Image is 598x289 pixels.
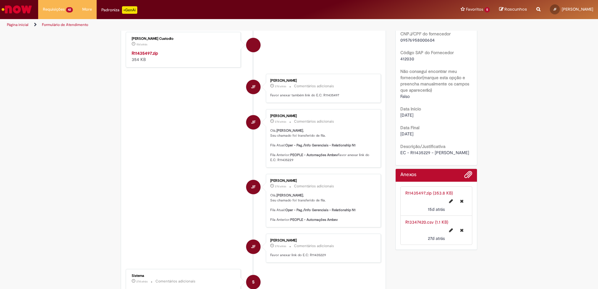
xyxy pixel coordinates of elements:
span: JF [251,115,256,130]
span: 15d atrás [136,43,147,46]
a: Página inicial [7,22,28,27]
time: 01/08/2025 22:19:05 [275,244,286,248]
div: José Fillmann [246,80,261,94]
span: 27d atrás [275,120,286,124]
span: 42 [66,7,73,13]
time: 13/08/2025 16:21:23 [136,43,147,46]
div: Igor Alexandre Custodio [246,38,261,52]
div: Padroniza [101,6,137,14]
button: Editar nome de arquivo R11435497.zip [445,196,457,206]
b: Descrição/Justificativa [400,144,445,149]
span: Favoritos [466,6,483,13]
b: Não consegui encontrar meu fornecedor(marque esta opção e preencha manualmente os campos que apar... [400,68,469,93]
time: 13/08/2025 16:21:23 [428,206,445,212]
p: Olá, , Seu chamado foi transferido de fila. Fila Atual: Fila Anterior: Favor anexar link do E.C: ... [270,128,374,163]
b: Data Inicio [400,106,421,112]
div: José Fillmann [246,240,261,254]
span: 27d atrás [428,236,445,241]
a: R11435497.zip [132,50,158,56]
small: Comentários adicionais [294,84,334,89]
div: José Fillmann [246,115,261,129]
small: Comentários adicionais [294,243,334,249]
b: [PERSON_NAME] [276,128,303,133]
b: PEOPLE - Automações Ambev [290,217,338,222]
div: Sistema [132,274,236,278]
div: [PERSON_NAME] [270,114,374,118]
span: Requisições [43,6,65,13]
b: Data Final [400,125,419,130]
span: 412030 [400,56,414,62]
span: [DATE] [400,131,413,137]
span: 27d atrás [136,280,148,283]
div: [PERSON_NAME] [270,179,374,183]
span: 09576958000604 [400,37,435,43]
button: Editar nome de arquivo R13347420.csv [445,225,457,235]
img: ServiceNow [1,3,33,16]
span: Falso [400,94,410,99]
small: Comentários adicionais [155,279,195,284]
span: 27d atrás [275,84,286,88]
b: Oper - Pag./Info Gerenciais - Relationship N1 [285,208,356,212]
p: Favor anexar link do E.C: R11435229 [270,253,374,258]
div: José Fillmann [246,180,261,194]
button: Adicionar anexos [464,170,472,182]
a: R13347420.csv (1.1 KB) [405,219,448,225]
button: Excluir R11435497.zip [456,196,467,206]
small: Comentários adicionais [294,184,334,189]
p: +GenAi [122,6,137,14]
a: Formulário de Atendimento [42,22,88,27]
time: 01/08/2025 22:10:16 [428,236,445,241]
b: PEOPLE - Automações Ambev [290,153,338,157]
p: Olá, , Seu chamado foi transferido de fila. Fila Atual: Fila Anterior: [270,193,374,222]
h2: Anexos [400,172,416,178]
b: Código SAP do Fornecedor [400,50,454,55]
span: JF [251,239,256,254]
ul: Trilhas de página [5,19,394,31]
a: Rascunhos [499,7,527,13]
button: Excluir R13347420.csv [456,225,467,235]
time: 01/08/2025 22:19:06 [275,185,286,188]
b: [PERSON_NAME] [276,193,303,198]
span: JF [553,7,556,11]
time: 01/08/2025 22:10:22 [136,280,148,283]
span: 27d atrás [275,244,286,248]
a: R11435497.zip (353.8 KB) [405,190,453,196]
time: 01/08/2025 22:21:34 [275,84,286,88]
p: Favor anexar também link do E.C: R11435497 [270,93,374,98]
small: Comentários adicionais [294,119,334,124]
div: [PERSON_NAME] Custodio [132,37,236,41]
div: [PERSON_NAME] [270,79,374,83]
b: CNPJ/CPF do fornecedor [400,31,451,37]
span: Rascunhos [504,6,527,12]
span: EC - R11435229 - [PERSON_NAME] [400,150,469,155]
span: JF [251,79,256,94]
b: Oper - Pag./Info Gerenciais - Relationship N1 [285,143,356,148]
span: 15d atrás [428,206,445,212]
div: [PERSON_NAME] [270,239,374,242]
span: 27d atrás [275,185,286,188]
span: 5 [484,7,490,13]
span: [DATE] [400,112,413,118]
div: 354 KB [132,50,236,63]
span: More [82,6,92,13]
span: JF [251,180,256,195]
span: [PERSON_NAME] [562,7,593,12]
